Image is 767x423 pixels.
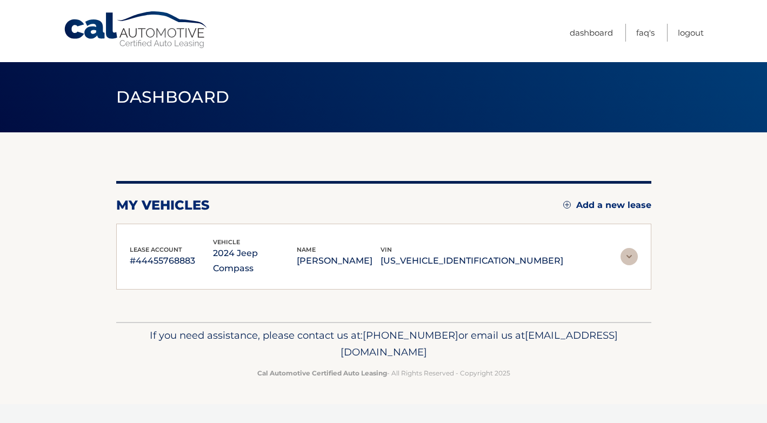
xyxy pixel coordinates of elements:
a: Logout [678,24,704,42]
p: [US_VEHICLE_IDENTIFICATION_NUMBER] [381,253,563,268]
span: vehicle [213,238,240,246]
a: Add a new lease [563,200,651,211]
span: name [297,246,316,253]
a: Cal Automotive [63,11,209,49]
p: - All Rights Reserved - Copyright 2025 [123,367,644,379]
span: Dashboard [116,87,230,107]
span: [PHONE_NUMBER] [363,329,458,341]
p: #44455768883 [130,253,214,268]
h2: my vehicles [116,197,210,213]
span: vin [381,246,392,253]
p: If you need assistance, please contact us at: or email us at [123,327,644,361]
a: FAQ's [636,24,655,42]
p: 2024 Jeep Compass [213,246,297,276]
a: Dashboard [570,24,613,42]
span: lease account [130,246,182,253]
img: add.svg [563,201,571,209]
strong: Cal Automotive Certified Auto Leasing [257,369,387,377]
img: accordion-rest.svg [621,248,638,265]
p: [PERSON_NAME] [297,253,381,268]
